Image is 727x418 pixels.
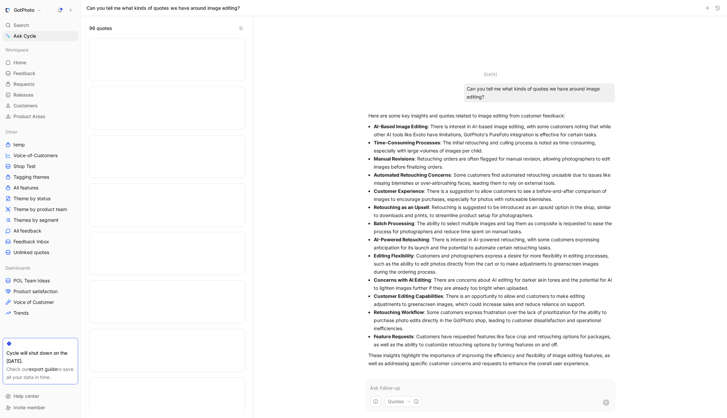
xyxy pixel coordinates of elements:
a: Product Areas [3,111,78,121]
span: Search [13,21,29,29]
span: Tagging themes [13,174,49,180]
span: Shop Test [13,163,36,170]
strong: Concerns with AI Editing [374,277,431,283]
a: Feedback [3,68,78,78]
a: Tagging themes [3,172,78,182]
div: Can you tell me what kinds of quotes we have around image editing? [464,83,615,102]
p: : Customers have requested features like face crop and retouching options for packages, as well a... [374,333,612,349]
span: Voice-of-Customers [13,152,58,159]
a: Requests [3,79,78,89]
div: Workspace [3,45,78,55]
p: : Customers and photographers express a desire for more flexibility in editing processes, such as... [374,252,612,276]
div: Invite member [3,403,78,413]
a: POL Team Ideas [3,276,78,286]
a: All features [3,183,78,193]
span: Invite member [13,405,45,410]
div: Other [3,127,78,137]
span: Releases [13,92,34,98]
span: Product satisfaction [13,288,58,295]
span: 96 quotes [89,24,112,32]
a: Home [3,58,78,68]
div: Cycle will shut down on the [DATE]. [6,349,74,365]
button: Quotes [385,396,422,407]
a: export guide [29,366,57,372]
strong: Retouching as an Upsell [374,204,429,210]
span: Theme by product team [13,206,67,213]
a: Themes by segment [3,215,78,225]
span: Requests [13,81,35,88]
span: Workspace [5,46,29,53]
strong: Customer Experience [374,188,424,194]
span: POL Team Ideas [13,277,50,284]
p: These insights highlight the importance of improving the efficiency and flexibility of image edit... [368,351,612,368]
span: All features [13,184,38,191]
a: Releases [3,90,78,100]
a: Customers [3,101,78,111]
a: Product satisfaction [3,286,78,297]
p: Here are some key insights and quotes related to image editing from customer feedback: [368,112,612,120]
p: : There is interest in AI-based image editing, with some customers noting that while other AI too... [374,123,612,139]
p: : The initial retouching and culling process is noted as time-consuming, especially with large vo... [374,139,612,155]
span: Theme by status [13,195,51,202]
span: Ask Cycle [13,32,36,40]
div: Check our to save all your data in time. [6,365,74,381]
span: Help center [13,393,39,399]
span: Feedback Inbox [13,238,49,245]
a: Feedback Inbox [3,237,78,247]
p: : There is interest in AI-powered retouching, with some customers expressing anticipation for its... [374,236,612,252]
strong: Editing Flexibility [374,253,414,258]
a: temp [3,140,78,150]
strong: Automated Retouching Concerns [374,172,451,178]
p: : There is an opportunity to allow end customers to make editing adjustments to greenscreen image... [374,292,612,308]
strong: Retouching Workflow [374,309,424,315]
strong: Feature Requests [374,334,414,339]
span: Themes by segment [13,217,59,223]
strong: Time-Consuming Processes [374,140,440,145]
span: Unlinked quotes [13,249,49,256]
div: Help center [3,391,78,401]
span: Voice of Customer [13,299,54,306]
a: Voice-of-Customers [3,150,78,161]
strong: Customer Editing Capabilities [374,293,443,299]
p: : Some customers find automated retouching unusable due to issues like missing blemishes or over-... [374,171,612,187]
a: Trends [3,308,78,318]
strong: AI-Powered Retouching [374,237,429,242]
a: Theme by product team [3,204,78,214]
p: : The ability to select multiple images and tag them as composite is requested to ease the proces... [374,219,612,236]
span: Feedback [13,70,35,77]
img: GotPhoto [4,7,11,13]
strong: Manual Revisions [374,156,415,162]
a: Unlinked quotes [3,247,78,257]
a: Theme by status [3,194,78,204]
strong: AI-Based Image Editing [374,124,428,129]
div: Search [3,20,78,30]
a: Ask Cycle [3,31,78,41]
h1: Can you tell me what kinds of quotes we have around image editing? [87,5,240,11]
p: : There is a suggestion to allow customers to see a before-and-after comparison of images to enco... [374,187,612,203]
p: : There are concerns about AI editing for darker skin tones and the potential for AI to lighten i... [374,276,612,292]
span: Home [13,59,26,66]
span: Customers [13,102,38,109]
strong: Batch Processing [374,220,414,226]
button: GotPhotoGotPhoto [3,5,43,15]
span: Dashboards [5,265,30,271]
div: Dashboards [3,263,78,273]
h1: GotPhoto [14,7,34,13]
span: All feedback [13,228,41,234]
p: : Retouching is suggested to be introduced as an upsold option in the shop, similar to downloads ... [374,203,612,219]
div: [DATE] [484,71,497,78]
a: Voice of Customer [3,297,78,307]
a: All feedback [3,226,78,236]
p: : Retouching orders are often flagged for manual revision, allowing photographers to edit images ... [374,155,612,171]
div: OthertempVoice-of-CustomersShop TestTagging themesAll featuresTheme by statusTheme by product tea... [3,127,78,257]
p: : Some customers express frustration over the lack of prioritization for the ability to purchase ... [374,308,612,333]
span: Trends [13,310,29,316]
span: Product Areas [13,113,45,120]
a: Shop Test [3,161,78,171]
span: Other [5,129,18,135]
div: DashboardsPOL Team IdeasProduct satisfactionVoice of CustomerTrends [3,263,78,318]
span: temp [13,141,25,148]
